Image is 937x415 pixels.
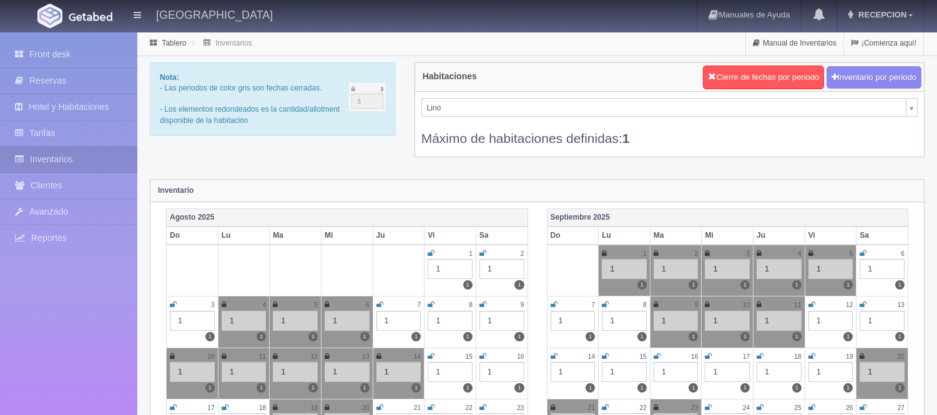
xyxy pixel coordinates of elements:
[588,404,595,411] small: 21
[650,227,702,245] th: Ma
[743,353,750,360] small: 17
[746,250,750,257] small: 3
[792,383,802,393] label: 1
[222,362,267,382] div: 1
[156,6,273,22] h4: [GEOGRAPHIC_DATA]
[860,311,905,331] div: 1
[898,353,905,360] small: 20
[855,10,906,19] span: RECEPCION
[205,332,215,341] label: 1
[218,227,270,245] th: Lu
[654,311,699,331] div: 1
[740,280,750,290] label: 1
[479,259,524,279] div: 1
[746,31,843,56] a: Manual de Inventarios
[325,311,370,331] div: 1
[414,353,421,360] small: 14
[643,250,647,257] small: 1
[792,332,802,341] label: 1
[846,404,853,411] small: 26
[637,332,647,341] label: 1
[827,66,921,89] button: Inventario por periodo
[794,301,801,308] small: 11
[846,353,853,360] small: 19
[162,39,186,47] a: Tablero
[898,404,905,411] small: 27
[421,117,918,147] div: Máximo de habitaciones definidas:
[547,208,908,227] th: Septiembre 2025
[602,311,647,331] div: 1
[414,404,421,411] small: 21
[423,72,477,81] h4: Habitaciones
[463,383,473,393] label: 1
[901,250,905,257] small: 6
[517,353,524,360] small: 16
[167,208,528,227] th: Agosto 2025
[479,362,524,382] div: 1
[150,62,396,136] div: - Las periodos de color gris son fechas cerradas. - Los elementos redondeados es la cantidad/allo...
[637,383,647,393] label: 1
[602,362,647,382] div: 1
[362,404,369,411] small: 20
[257,332,266,341] label: 1
[411,332,421,341] label: 1
[702,227,753,245] th: Mi
[643,301,647,308] small: 8
[808,311,853,331] div: 1
[895,383,905,393] label: 1
[860,362,905,382] div: 1
[705,311,750,331] div: 1
[479,311,524,331] div: 1
[170,362,215,382] div: 1
[591,301,595,308] small: 7
[424,227,476,245] th: Vi
[273,311,318,331] div: 1
[308,383,318,393] label: 1
[514,332,524,341] label: 1
[705,259,750,279] div: 1
[599,227,650,245] th: Lu
[463,332,473,341] label: 1
[167,227,218,245] th: Do
[622,131,630,145] b: 1
[843,280,853,290] label: 1
[743,301,750,308] small: 10
[689,332,698,341] label: 1
[207,404,214,411] small: 17
[808,362,853,382] div: 1
[373,227,424,245] th: Ju
[263,301,267,308] small: 4
[411,383,421,393] label: 1
[421,98,918,117] a: Lino
[427,99,901,117] span: Lino
[743,404,750,411] small: 24
[314,301,318,308] small: 5
[170,311,215,331] div: 1
[521,250,524,257] small: 2
[428,311,473,331] div: 1
[521,301,524,308] small: 9
[895,332,905,341] label: 1
[257,383,266,393] label: 1
[895,280,905,290] label: 1
[794,353,801,360] small: 18
[469,250,473,257] small: 1
[259,404,266,411] small: 18
[514,383,524,393] label: 1
[37,4,62,28] img: Getabed
[639,404,646,411] small: 22
[695,301,699,308] small: 9
[273,362,318,382] div: 1
[160,73,179,82] b: Nota:
[705,362,750,382] div: 1
[517,404,524,411] small: 23
[798,250,802,257] small: 4
[703,66,824,89] button: Cierre de fechas por periodo
[349,83,386,111] img: cutoff.png
[69,12,112,21] img: Getabed
[844,31,923,56] a: ¡Comienza aquí!
[366,301,370,308] small: 6
[602,259,647,279] div: 1
[689,383,698,393] label: 1
[211,301,215,308] small: 3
